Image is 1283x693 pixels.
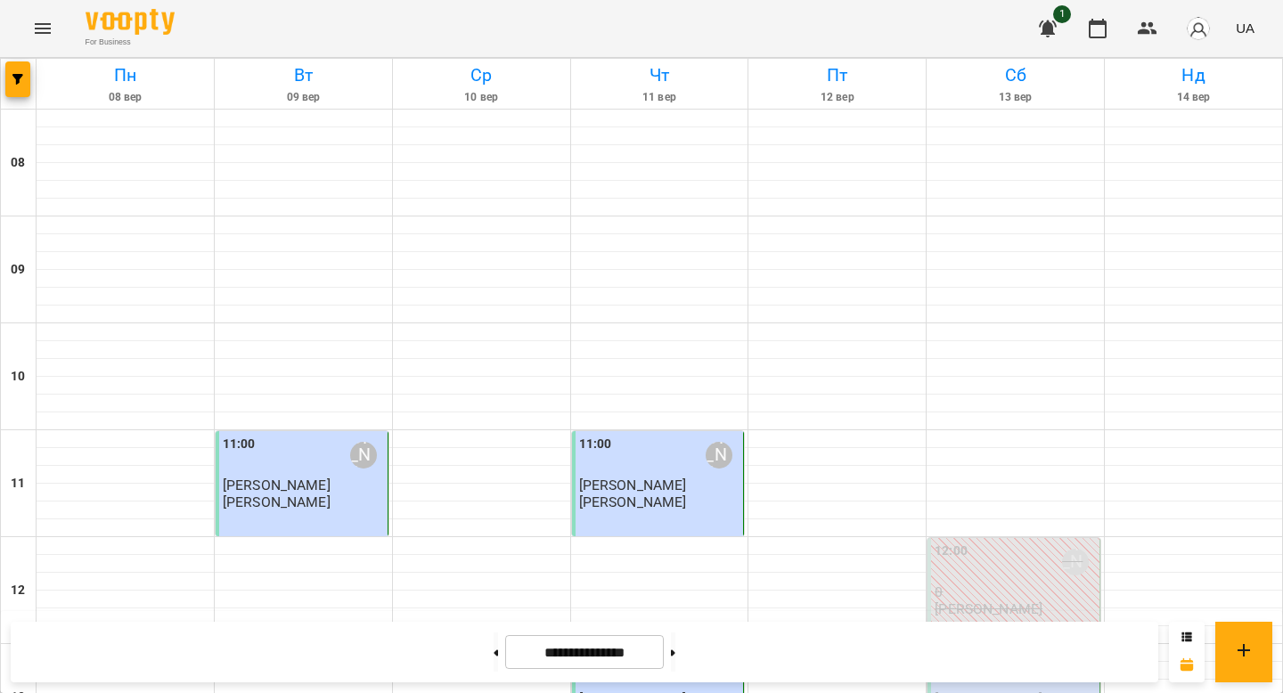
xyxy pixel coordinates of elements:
[751,89,923,106] h6: 12 вер
[935,601,1042,616] p: [PERSON_NAME]
[579,477,687,493] span: [PERSON_NAME]
[1107,61,1279,89] h6: Нд
[929,89,1101,106] h6: 13 вер
[350,442,377,469] div: Maksym Yasichak
[1236,19,1254,37] span: UA
[1107,89,1279,106] h6: 14 вер
[86,37,175,48] span: For Business
[223,494,331,510] p: [PERSON_NAME]
[11,581,25,600] h6: 12
[11,367,25,387] h6: 10
[223,477,331,493] span: [PERSON_NAME]
[1229,12,1262,45] button: UA
[86,9,175,35] img: Voopty Logo
[1062,549,1089,575] div: Maksym Yasichak
[929,61,1101,89] h6: Сб
[706,442,732,469] div: Maksym Yasichak
[217,89,389,106] h6: 09 вер
[1053,5,1071,23] span: 1
[217,61,389,89] h6: Вт
[39,89,211,106] h6: 08 вер
[39,61,211,89] h6: Пн
[751,61,923,89] h6: Пт
[579,435,612,454] label: 11:00
[396,61,568,89] h6: Ср
[1186,16,1211,41] img: avatar_s.png
[579,494,687,510] p: [PERSON_NAME]
[223,435,256,454] label: 11:00
[574,61,746,89] h6: Чт
[11,260,25,280] h6: 09
[935,542,968,561] label: 12:00
[11,153,25,173] h6: 08
[21,7,64,50] button: Menu
[11,474,25,493] h6: 11
[574,89,746,106] h6: 11 вер
[935,584,1096,599] p: 0
[396,89,568,106] h6: 10 вер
